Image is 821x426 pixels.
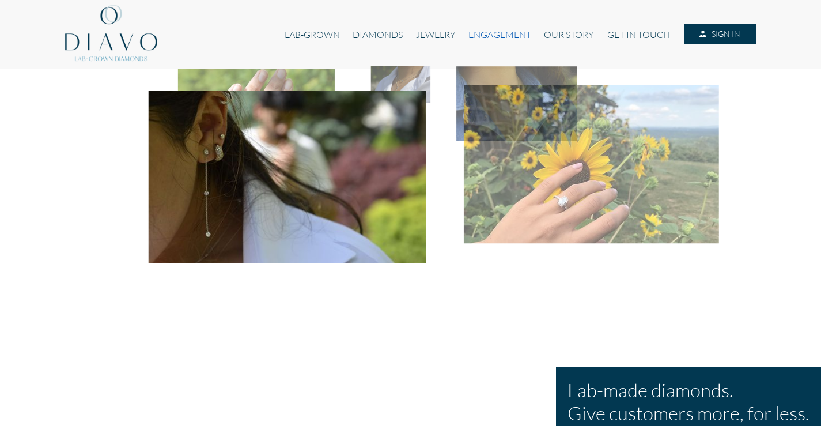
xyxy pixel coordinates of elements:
img: Diavo Lab-grown diamond Ring [178,69,335,167]
a: DIAMONDS [346,24,409,46]
h1: Lab-made diamonds. Give customers more, for less. [567,378,809,424]
a: LAB-GROWN [278,24,346,46]
a: GET IN TOUCH [601,24,676,46]
a: SIGN IN [684,24,756,44]
a: OUR STORY [538,24,600,46]
a: JEWELRY [409,24,461,46]
img: Diavo Lab-grown diamond ring [464,85,719,244]
img: Diavo Lab-grown diamond necklace [371,66,430,103]
a: ENGAGEMENT [462,24,538,46]
img: Diavo Lab-grown diamond necklace [456,66,577,141]
img: Diavo Lab-grown diamond earrings [149,91,426,263]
